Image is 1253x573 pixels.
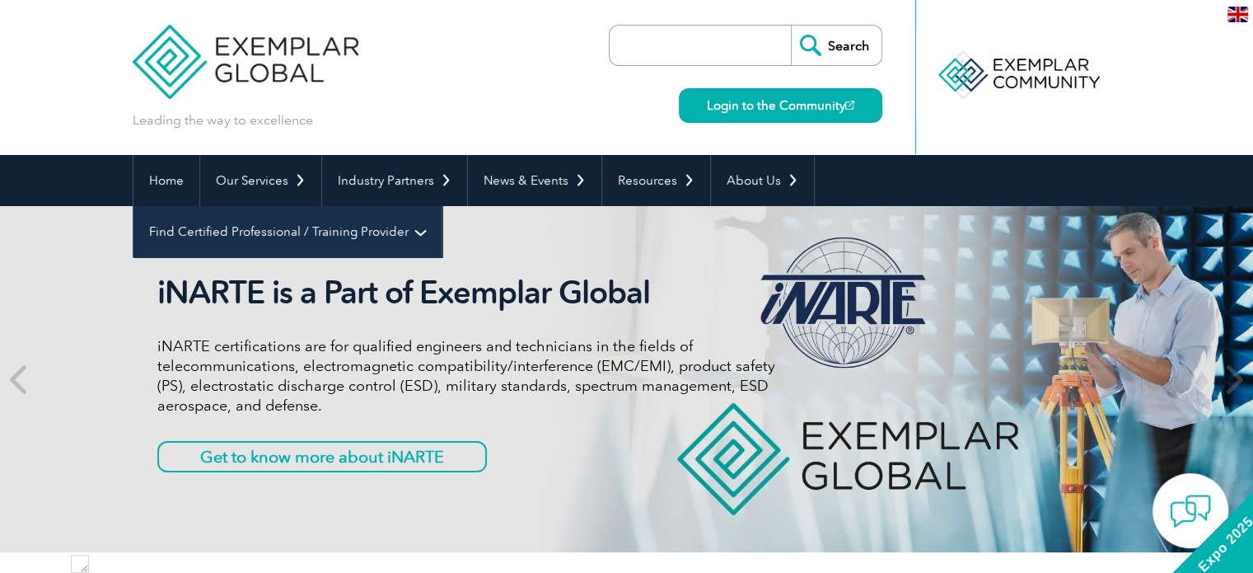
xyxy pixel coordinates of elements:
img: en [1227,7,1248,22]
a: Find Certified Professional / Training Provider [133,206,442,257]
a: Our Services [200,155,321,206]
a: Home [133,155,199,206]
input: Search [791,26,881,65]
p: Leading the way to excellence [133,111,313,129]
a: News & Events [468,155,601,206]
img: contact-chat.png [1170,491,1211,532]
a: Resources [602,155,710,206]
img: open_square.png [845,101,854,110]
a: Get to know more about iNARTE [157,441,487,472]
a: About Us [711,155,814,206]
h2: iNARTE is a Part of Exemplar Global [157,274,775,312]
a: Industry Partners [322,155,467,206]
p: iNARTE certifications are for qualified engineers and technicians in the fields of telecommunicat... [157,336,775,416]
a: Login to the Community [679,88,882,123]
